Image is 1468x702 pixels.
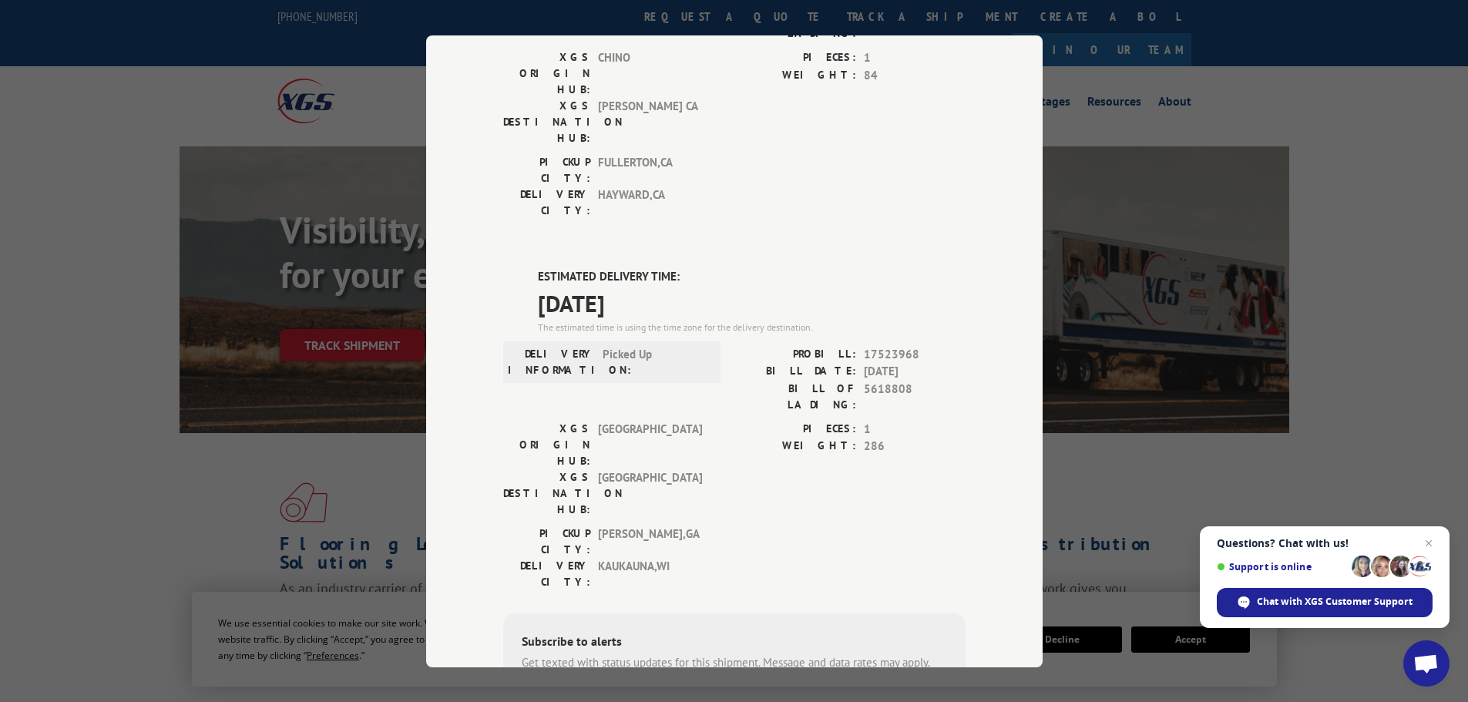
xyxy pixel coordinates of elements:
[522,653,947,688] div: Get texted with status updates for this shipment. Message and data rates may apply. Message frequ...
[734,420,856,438] label: PIECES:
[864,420,966,438] span: 1
[734,363,856,381] label: BILL DATE:
[598,557,702,589] span: KAUKAUNA , WI
[734,49,856,67] label: PIECES:
[1217,588,1433,617] div: Chat with XGS Customer Support
[1217,561,1346,573] span: Support is online
[734,345,856,363] label: PROBILL:
[503,557,590,589] label: DELIVERY CITY:
[538,268,966,286] label: ESTIMATED DELIVERY TIME:
[734,9,856,42] label: BILL OF LADING:
[503,186,590,219] label: DELIVERY CITY:
[864,9,966,42] span: 5618808
[864,345,966,363] span: 17523968
[1403,640,1450,687] div: Open chat
[503,98,590,146] label: XGS DESTINATION HUB:
[598,98,702,146] span: [PERSON_NAME] CA
[864,66,966,84] span: 84
[503,469,590,517] label: XGS DESTINATION HUB:
[522,631,947,653] div: Subscribe to alerts
[864,363,966,381] span: [DATE]
[864,380,966,412] span: 5618808
[598,154,702,186] span: FULLERTON , CA
[503,154,590,186] label: PICKUP CITY:
[598,525,702,557] span: [PERSON_NAME] , GA
[508,345,595,378] label: DELIVERY INFORMATION:
[864,438,966,455] span: 286
[538,285,966,320] span: [DATE]
[1419,534,1438,553] span: Close chat
[503,525,590,557] label: PICKUP CITY:
[734,66,856,84] label: WEIGHT:
[503,420,590,469] label: XGS ORIGIN HUB:
[598,469,702,517] span: [GEOGRAPHIC_DATA]
[598,420,702,469] span: [GEOGRAPHIC_DATA]
[598,186,702,219] span: HAYWARD , CA
[734,438,856,455] label: WEIGHT:
[538,320,966,334] div: The estimated time is using the time zone for the delivery destination.
[603,345,707,378] span: Picked Up
[1217,537,1433,549] span: Questions? Chat with us!
[1257,595,1413,609] span: Chat with XGS Customer Support
[734,380,856,412] label: BILL OF LADING:
[864,49,966,67] span: 1
[503,49,590,98] label: XGS ORIGIN HUB:
[598,49,702,98] span: CHINO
